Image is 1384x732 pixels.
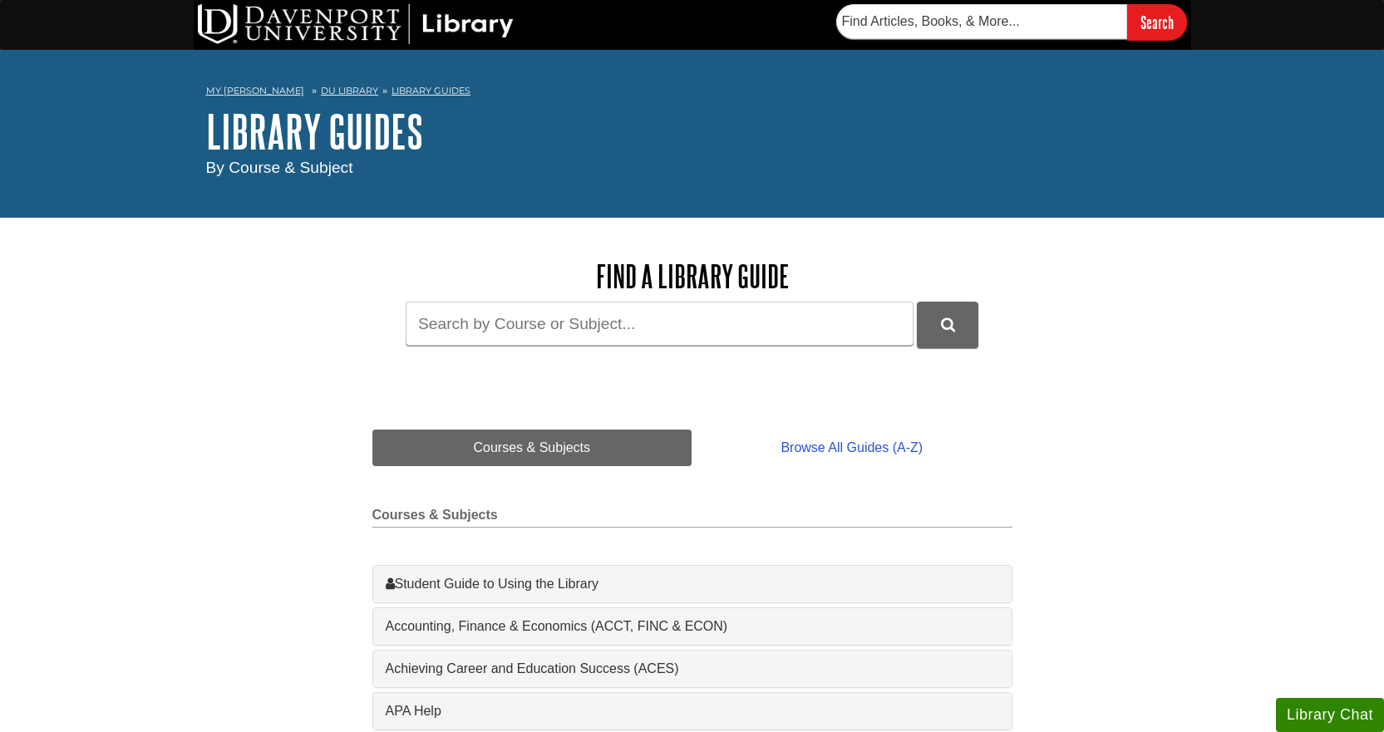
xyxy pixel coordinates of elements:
[372,430,692,466] a: Courses & Subjects
[198,4,514,44] img: DU Library
[206,106,1179,156] h1: Library Guides
[1127,4,1187,40] input: Search
[836,4,1187,40] form: Searches DU Library's articles, books, and more
[1276,698,1384,732] button: Library Chat
[206,156,1179,180] div: By Course & Subject
[372,259,1012,293] h2: Find a Library Guide
[321,85,378,96] a: DU Library
[386,701,999,721] a: APA Help
[386,574,999,594] a: Student Guide to Using the Library
[941,317,955,332] i: Search Library Guides
[406,302,914,346] input: Search by Course or Subject...
[836,4,1127,39] input: Find Articles, Books, & More...
[386,617,999,636] a: Accounting, Finance & Economics (ACCT, FINC & ECON)
[386,659,999,679] a: Achieving Career and Education Success (ACES)
[206,84,304,98] a: My [PERSON_NAME]
[692,430,1012,466] a: Browse All Guides (A-Z)
[206,80,1179,106] nav: breadcrumb
[392,85,470,96] a: Library Guides
[372,508,1012,528] h2: Courses & Subjects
